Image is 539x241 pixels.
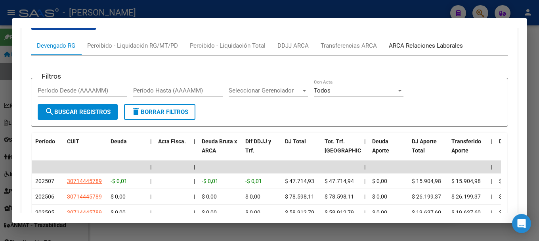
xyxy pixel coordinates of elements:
[111,138,127,145] span: Deuda
[325,209,354,216] span: $ 58.912,79
[35,138,55,145] span: Período
[124,104,195,120] button: Borrar Filtros
[412,138,437,154] span: DJ Aporte Total
[364,138,366,145] span: |
[364,193,365,200] span: |
[364,178,365,184] span: |
[451,178,481,184] span: $ 15.904,98
[285,178,314,184] span: $ 47.714,93
[361,133,369,168] datatable-header-cell: |
[194,193,195,200] span: |
[150,193,151,200] span: |
[107,133,147,168] datatable-header-cell: Deuda
[67,209,102,216] span: 30714445789
[321,133,361,168] datatable-header-cell: Tot. Trf. Bruto
[372,193,387,200] span: $ 0,00
[372,209,387,216] span: $ 0,00
[242,133,282,168] datatable-header-cell: Dif DDJJ y Trf.
[45,107,54,116] mat-icon: search
[194,164,195,170] span: |
[131,108,188,116] span: Borrar Filtros
[35,193,54,200] span: 202506
[285,193,314,200] span: $ 78.598,11
[491,193,492,200] span: |
[194,138,195,145] span: |
[499,178,514,184] span: $ 0,00
[67,193,102,200] span: 30714445789
[38,104,118,120] button: Buscar Registros
[277,41,309,50] div: DDJJ ARCA
[202,138,237,154] span: Deuda Bruta x ARCA
[35,209,54,216] span: 202505
[111,178,127,184] span: -$ 0,01
[285,138,306,145] span: DJ Total
[412,178,441,184] span: $ 15.904,98
[202,178,218,184] span: -$ 0,01
[314,87,331,94] span: Todos
[364,209,365,216] span: |
[389,41,463,50] div: ARCA Relaciones Laborales
[512,214,531,233] div: Open Intercom Messenger
[321,41,377,50] div: Transferencias ARCA
[64,133,107,168] datatable-header-cell: CUIT
[87,41,178,50] div: Percibido - Liquidación RG/MT/PD
[35,178,54,184] span: 202507
[491,138,493,145] span: |
[491,209,492,216] span: |
[491,178,492,184] span: |
[38,72,65,81] h3: Filtros
[158,138,186,145] span: Acta Fisca.
[369,133,409,168] datatable-header-cell: Deuda Aporte
[147,133,155,168] datatable-header-cell: |
[245,193,260,200] span: $ 0,00
[245,138,271,154] span: Dif DDJJ y Trf.
[325,193,354,200] span: $ 78.598,11
[491,164,493,170] span: |
[499,209,514,216] span: $ 0,00
[150,209,151,216] span: |
[245,209,260,216] span: $ 0,00
[364,164,366,170] span: |
[285,209,314,216] span: $ 58.912,79
[499,193,514,200] span: $ 0,00
[325,178,354,184] span: $ 47.714,94
[229,87,301,94] span: Seleccionar Gerenciador
[499,138,531,145] span: Deuda Contr.
[409,133,448,168] datatable-header-cell: DJ Aporte Total
[451,138,481,154] span: Transferido Aporte
[150,138,152,145] span: |
[245,178,262,184] span: -$ 0,01
[372,178,387,184] span: $ 0,00
[488,133,496,168] datatable-header-cell: |
[111,193,126,200] span: $ 0,00
[496,133,535,168] datatable-header-cell: Deuda Contr.
[372,138,389,154] span: Deuda Aporte
[451,193,481,200] span: $ 26.199,37
[282,133,321,168] datatable-header-cell: DJ Total
[131,107,141,116] mat-icon: delete
[155,133,191,168] datatable-header-cell: Acta Fisca.
[190,41,266,50] div: Percibido - Liquidación Total
[202,209,217,216] span: $ 0,00
[45,108,111,116] span: Buscar Registros
[150,164,152,170] span: |
[67,138,79,145] span: CUIT
[37,41,75,50] div: Devengado RG
[412,209,441,216] span: $ 19.637,60
[412,193,441,200] span: $ 26.199,37
[202,193,217,200] span: $ 0,00
[325,138,378,154] span: Tot. Trf. [GEOGRAPHIC_DATA]
[111,209,126,216] span: $ 0,00
[191,133,199,168] datatable-header-cell: |
[32,133,64,168] datatable-header-cell: Período
[451,209,481,216] span: $ 19.637,60
[150,178,151,184] span: |
[199,133,242,168] datatable-header-cell: Deuda Bruta x ARCA
[67,178,102,184] span: 30714445789
[194,209,195,216] span: |
[194,178,195,184] span: |
[448,133,488,168] datatable-header-cell: Transferido Aporte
